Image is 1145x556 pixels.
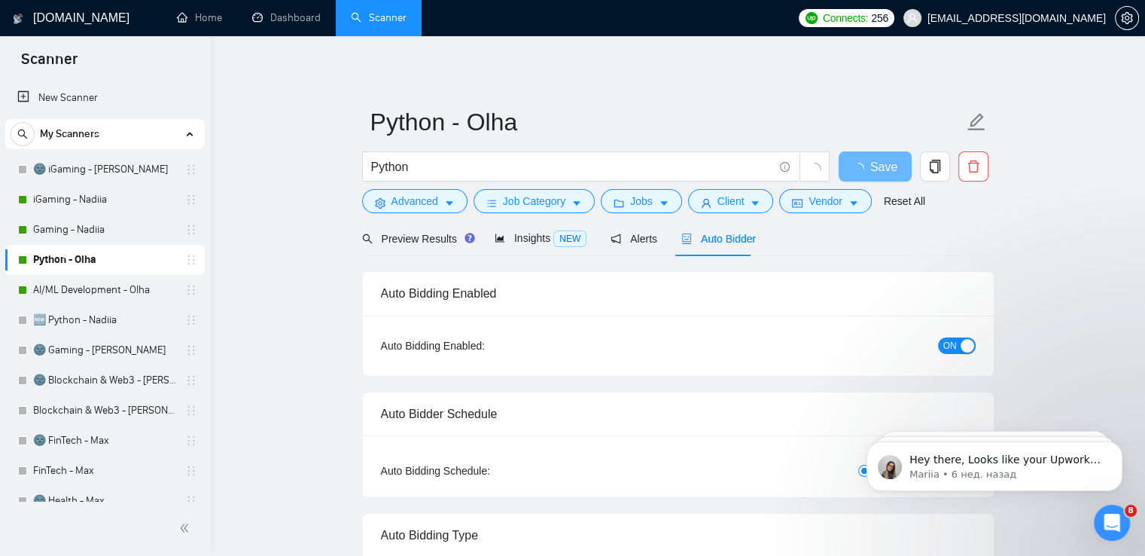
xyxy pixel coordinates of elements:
a: dashboardDashboard [252,11,321,24]
button: search [11,122,35,146]
span: holder [185,344,197,356]
img: logo [13,7,23,31]
span: Job Category [503,193,565,209]
a: iGaming - Nadiia [33,185,176,215]
div: Auto Bidding Enabled [381,272,976,315]
span: folder [614,197,624,209]
span: holder [185,374,197,386]
span: holder [185,284,197,296]
span: holder [185,194,197,206]
span: copy [921,160,949,173]
span: notification [611,234,621,244]
a: 🌚 Blockchain & Web3 - [PERSON_NAME] [33,365,176,396]
span: Alerts [611,233,657,245]
a: searchScanner [351,11,407,24]
div: Auto Bidder Schedule [381,393,976,435]
span: bars [486,197,497,209]
button: delete [958,151,988,182]
button: copy [920,151,950,182]
span: user [907,13,918,23]
button: settingAdvancedcaret-down [362,189,467,213]
a: 🆕 Python - Nadiia [33,305,176,335]
span: holder [185,465,197,477]
span: NEW [553,231,586,247]
a: Python - Olha [33,245,176,275]
span: caret-down [571,197,582,209]
span: 8 [1125,505,1137,517]
input: Search Freelance Jobs... [371,157,773,176]
span: 256 [871,10,888,26]
a: setting [1115,12,1139,24]
span: Jobs [630,193,653,209]
img: upwork-logo.png [805,12,818,24]
span: info-circle [780,162,790,172]
a: 🌚 Gaming - [PERSON_NAME] [33,335,176,365]
span: caret-down [659,197,669,209]
span: area-chart [495,233,505,243]
li: New Scanner [5,83,205,113]
span: caret-down [848,197,859,209]
span: caret-down [750,197,760,209]
span: double-left [179,521,194,536]
span: search [362,234,373,244]
iframe: Intercom live chat [1094,505,1130,541]
span: setting [1116,12,1138,24]
span: search [11,129,34,139]
button: userClientcaret-down [688,189,774,213]
span: holder [185,163,197,176]
input: Scanner name... [370,103,964,141]
span: Insights [495,232,586,244]
div: Tooltip anchor [463,231,477,245]
span: edit [967,112,986,132]
span: holder [185,254,197,266]
a: homeHome [177,11,222,24]
span: delete [959,160,988,173]
a: Blockchain & Web3 - [PERSON_NAME] [33,396,176,426]
span: Auto Bidder [681,233,756,245]
span: user [701,197,711,209]
span: setting [375,197,385,209]
button: idcardVendorcaret-down [779,189,871,213]
span: Advanced [391,193,438,209]
p: Message from Mariia, sent 6 нед. назад [65,58,260,72]
span: Client [717,193,745,209]
span: holder [185,405,197,417]
span: holder [185,435,197,447]
a: 🌚 Health - Max [33,486,176,516]
span: loading [808,163,821,176]
span: ON [943,338,957,354]
span: caret-down [444,197,455,209]
span: holder [185,224,197,236]
span: Vendor [809,193,842,209]
span: Scanner [9,48,90,80]
span: Save [870,157,897,176]
span: robot [681,234,692,244]
span: My Scanners [40,119,99,149]
span: Preview Results [362,233,470,245]
button: setting [1115,6,1139,30]
span: holder [185,495,197,507]
span: loading [852,163,870,175]
a: 🌚 FinTech - Max [33,426,176,456]
a: 🌚 iGaming - [PERSON_NAME] [33,154,176,185]
button: Save [839,151,912,182]
div: Auto Bidding Schedule: [381,463,579,479]
span: idcard [792,197,802,209]
span: Connects: [823,10,868,26]
button: folderJobscaret-down [601,189,682,213]
span: holder [185,314,197,326]
span: Hey there, Looks like your Upwork agency OmiSoft 🏆 Multi-awarded AI & Web3 Agency ran out of conn... [65,44,259,236]
a: AI/ML Development - Olha [33,275,176,305]
div: Auto Bidding Enabled: [381,338,579,354]
iframe: Intercom notifications сообщение [844,410,1145,515]
a: New Scanner [17,83,193,113]
a: Gaming - Nadiia [33,215,176,245]
a: FinTech - Max [33,456,176,486]
button: barsJob Categorycaret-down [474,189,595,213]
a: Reset All [884,193,925,209]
